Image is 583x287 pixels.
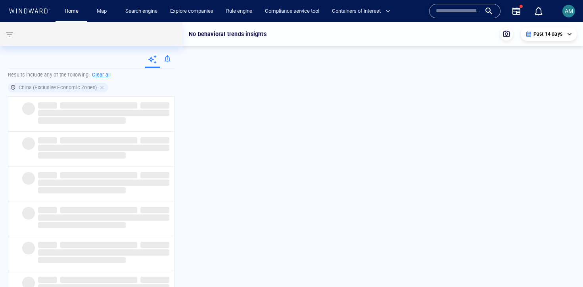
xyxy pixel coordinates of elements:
[182,22,583,287] canvas: Map
[60,137,137,143] span: ‌
[38,242,57,248] span: ‌
[167,4,217,18] a: Explore companies
[140,277,169,283] span: ‌
[60,207,137,213] span: ‌
[329,4,397,18] button: Containers of interest
[61,4,82,18] a: Home
[22,242,35,254] span: ‌
[38,214,169,221] span: ‌
[38,222,126,228] span: ‌
[332,7,390,16] span: Containers of interest
[38,137,57,143] span: ‌
[38,257,126,263] span: ‌
[60,242,137,248] span: ‌
[38,249,169,256] span: ‌
[262,4,322,18] a: Compliance service tool
[533,31,562,38] p: Past 14 days
[140,137,169,143] span: ‌
[90,4,116,18] button: Map
[38,110,169,116] span: ‌
[59,4,84,18] button: Home
[38,102,57,109] span: ‌
[60,172,137,178] span: ‌
[60,277,137,283] span: ‌
[140,172,169,178] span: ‌
[189,29,267,39] p: No behavioral trends insights
[22,137,35,150] span: ‌
[122,4,161,18] a: Search engine
[8,69,175,81] h6: Results include any of the following:
[38,277,57,283] span: ‌
[525,31,572,38] div: Past 14 days
[38,145,169,151] span: ‌
[140,242,169,248] span: ‌
[561,3,577,19] button: AM
[38,117,126,124] span: ‌
[94,4,113,18] a: Map
[19,84,97,92] h6: China (Exclusive Economic Zones)
[565,8,573,14] span: AM
[140,207,169,213] span: ‌
[140,102,169,109] span: ‌
[60,102,137,109] span: ‌
[38,187,126,193] span: ‌
[38,207,57,213] span: ‌
[22,102,35,115] span: ‌
[534,6,543,16] div: Notification center
[8,83,108,92] div: China (Exclusive Economic Zones)
[92,71,111,79] h6: Clear all
[38,180,169,186] span: ‌
[223,4,255,18] a: Rule engine
[38,172,57,178] span: ‌
[22,172,35,185] span: ‌
[38,152,126,159] span: ‌
[22,207,35,220] span: ‌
